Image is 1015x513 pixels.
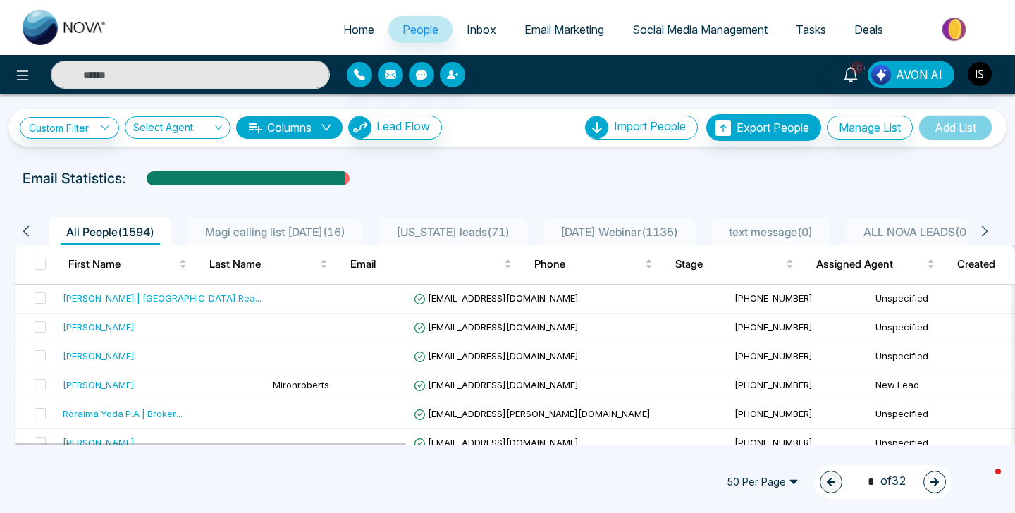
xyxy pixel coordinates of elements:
[840,16,897,43] a: Deals
[510,16,618,43] a: Email Marketing
[414,292,579,304] span: [EMAIL_ADDRESS][DOMAIN_NAME]
[57,245,198,284] th: First Name
[858,225,976,239] span: ALL NOVA LEADS ( 0 )
[967,465,1001,499] iframe: Intercom live chat
[414,408,651,419] span: [EMAIL_ADDRESS][PERSON_NAME][DOMAIN_NAME]
[453,16,510,43] a: Inbox
[523,245,664,284] th: Phone
[870,371,1011,400] td: New Lead
[816,256,924,273] span: Assigned Agent
[870,400,1011,429] td: Unspecified
[717,471,808,493] span: 50 Per Page
[199,225,351,239] span: Magi calling list [DATE] ( 16 )
[63,320,135,334] div: [PERSON_NAME]
[414,379,579,390] span: [EMAIL_ADDRESS][DOMAIN_NAME]
[68,256,176,273] span: First Name
[63,435,135,450] div: [PERSON_NAME]
[734,379,813,390] span: [PHONE_NUMBER]
[968,62,992,86] img: User Avatar
[734,321,813,333] span: [PHONE_NUMBER]
[414,350,579,361] span: [EMAIL_ADDRESS][DOMAIN_NAME]
[723,225,818,239] span: text message ( 0 )
[734,437,813,448] span: [PHONE_NUMBER]
[870,285,1011,314] td: Unspecified
[329,16,388,43] a: Home
[376,119,430,133] span: Lead Flow
[414,437,579,448] span: [EMAIL_ADDRESS][DOMAIN_NAME]
[555,225,684,239] span: [DATE] Webinar ( 1135 )
[390,225,515,239] span: [US_STATE] leads ( 71 )
[675,256,783,273] span: Stage
[834,61,868,86] a: 10+
[632,23,768,37] span: Social Media Management
[796,23,826,37] span: Tasks
[388,16,453,43] a: People
[23,168,125,189] p: Email Statistics:
[870,429,1011,458] td: Unspecified
[273,379,329,390] span: Mironroberts
[896,66,942,83] span: AVON AI
[343,23,374,37] span: Home
[63,349,135,363] div: [PERSON_NAME]
[737,120,809,135] span: Export People
[854,23,883,37] span: Deals
[734,408,813,419] span: [PHONE_NUMBER]
[63,291,262,305] div: [PERSON_NAME] | [GEOGRAPHIC_DATA] Rea ...
[534,256,642,273] span: Phone
[209,256,317,273] span: Last Name
[198,245,339,284] th: Last Name
[664,245,805,284] th: Stage
[524,23,604,37] span: Email Marketing
[20,117,119,139] a: Custom Filter
[339,245,523,284] th: Email
[63,407,183,421] div: Roraima Yoda P.A | Broker ...
[706,114,821,141] button: Export People
[402,23,438,37] span: People
[870,314,1011,342] td: Unspecified
[782,16,840,43] a: Tasks
[63,378,135,392] div: [PERSON_NAME]
[805,245,946,284] th: Assigned Agent
[859,472,906,491] span: of 32
[321,122,332,133] span: down
[904,13,1007,45] img: Market-place.gif
[734,350,813,361] span: [PHONE_NUMBER]
[414,321,579,333] span: [EMAIL_ADDRESS][DOMAIN_NAME]
[467,23,496,37] span: Inbox
[734,292,813,304] span: [PHONE_NUMBER]
[851,61,863,74] span: 10+
[871,65,891,85] img: Lead Flow
[343,116,442,140] a: Lead FlowLead Flow
[870,342,1011,371] td: Unspecified
[350,256,501,273] span: Email
[827,116,913,140] button: Manage List
[348,116,442,140] button: Lead Flow
[236,116,343,139] button: Columnsdown
[868,61,954,88] button: AVON AI
[349,116,371,139] img: Lead Flow
[618,16,782,43] a: Social Media Management
[61,225,160,239] span: All People ( 1594 )
[614,119,686,133] span: Import People
[23,10,107,45] img: Nova CRM Logo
